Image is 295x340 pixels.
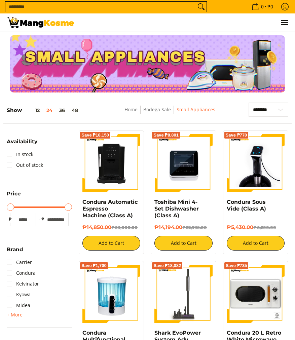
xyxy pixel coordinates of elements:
[227,199,266,212] a: Condura Sous Vide (Class A)
[68,108,81,113] button: 48
[7,107,81,113] h5: Show
[81,13,288,32] nav: Main Menu
[154,199,199,219] a: Toshiba Mini 4-Set Dishwasher (Class A)
[82,199,138,219] a: Condura Automatic Espresso Machine (Class A)
[7,257,32,268] a: Carrier
[82,134,140,192] img: Condura Automatic Espresso Machine (Class A)
[154,224,212,231] h6: ₱14,194.00
[39,216,46,223] span: ₱
[280,13,288,32] button: Menu
[260,4,265,9] span: 0
[7,216,13,223] span: ₱
[227,236,285,251] button: Add to Cart
[82,265,140,323] img: Condura Multifunctional Sterilizer (Class A)
[103,106,237,121] nav: Breadcrumbs
[7,311,23,319] summary: Open
[7,139,37,149] summary: Open
[177,106,215,113] a: Small Appliances
[7,289,31,300] a: Kyowa
[227,134,285,192] img: Condura Sous Vide (Class A)
[7,17,74,28] img: Small Appliances l Mang Kosme: Home Appliances Warehouse Sale
[226,133,247,137] span: Save ₱770
[7,268,36,278] a: Condura
[81,133,109,137] span: Save ₱18,150
[226,264,247,268] span: Save ₱735
[7,191,21,201] summary: Open
[82,236,140,251] button: Add to Cart
[7,312,23,317] span: + More
[7,247,23,252] span: Brand
[153,264,181,268] span: Save ₱18,082
[154,134,212,192] img: Toshiba Mini 4-Set Dishwasher (Class A)
[7,149,33,160] a: In stock
[7,191,21,196] span: Price
[250,3,275,10] span: •
[7,247,23,257] summary: Open
[253,225,276,230] del: ₱6,200.00
[124,106,138,113] a: Home
[81,13,288,32] ul: Customer Navigation
[22,108,43,113] button: 12
[227,265,285,323] img: condura-vintage-style-20-liter-micowave-oven-with-icc-sticker-class-a-full-front-view-mang-kosme
[153,133,179,137] span: Save ₱8,801
[7,278,39,289] a: Kelvinator
[43,108,56,113] button: 24
[196,2,207,12] button: Search
[182,225,207,230] del: ₱22,995.00
[7,300,30,311] a: Midea
[7,139,37,144] span: Availability
[111,225,138,230] del: ₱33,000.00
[81,264,107,268] span: Save ₱1,700
[7,160,43,171] a: Out of stock
[227,224,285,231] h6: ₱5,430.00
[154,236,212,251] button: Add to Cart
[82,224,140,231] h6: ₱14,850.00
[154,265,212,323] img: shark-evopower-wireless-vacuum-full-view-mang-kosme
[266,4,274,9] span: ₱0
[56,108,68,113] button: 36
[143,106,171,113] a: Bodega Sale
